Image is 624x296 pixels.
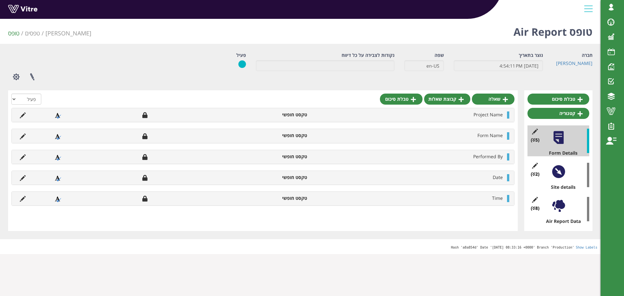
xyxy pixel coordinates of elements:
[531,171,539,177] span: (2 )
[556,60,592,66] a: [PERSON_NAME]
[45,29,91,37] a: [PERSON_NAME]
[493,174,503,180] span: Date
[342,52,395,58] label: נקודות לצבירה על כל דיווח
[424,94,470,105] a: קבוצת שאלות
[237,111,310,118] li: טקסט חופשי
[472,94,514,105] a: שאלה
[237,174,310,181] li: טקסט חופשי
[576,246,597,249] a: Show Labels
[532,150,589,156] div: Form Details
[237,195,310,201] li: טקסט חופשי
[531,205,539,212] span: (8 )
[519,52,543,58] label: נוצר בתאריך
[380,94,422,105] a: טבלת סיכום
[238,60,246,68] img: yes
[532,218,589,225] div: Air Report Data
[8,29,25,38] li: טופס
[237,153,310,160] li: טקסט חופשי
[451,246,574,249] span: Hash 'a8a854d' Date '[DATE] 08:33:16 +0000' Branch 'Production'
[237,132,310,139] li: טקסט חופשי
[527,94,589,105] a: טבלת סיכום
[492,195,503,201] span: Time
[236,52,246,58] label: פעיל
[25,29,40,37] a: טפסים
[435,52,444,58] label: שפה
[513,16,592,44] h1: טופס Air Report
[473,153,503,160] span: Performed By
[477,132,503,138] span: Form Name
[532,184,589,190] div: Site details
[527,108,589,119] a: קטגוריה
[474,111,503,118] span: Project Name
[531,137,539,143] span: (5 )
[582,52,592,58] label: חברה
